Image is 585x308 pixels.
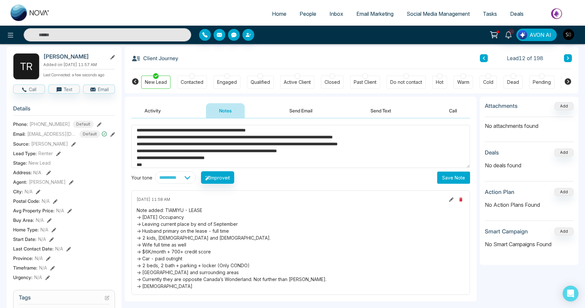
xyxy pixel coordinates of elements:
[30,121,70,128] span: [PHONE_NUMBER]
[13,236,36,243] span: Start Date :
[485,201,574,209] p: No Action Plans Found
[56,207,64,214] span: N/A
[357,103,404,118] button: Send Text
[390,79,422,85] div: Do not contact
[27,130,77,137] span: [EMAIL_ADDRESS][DOMAIN_NAME]
[34,274,42,281] span: N/A
[48,84,80,94] button: Text
[131,53,178,63] h3: Client Journey
[483,11,497,17] span: Tasks
[485,240,574,248] p: No Smart Campaigns Found
[407,11,470,17] span: Social Media Management
[29,178,66,185] span: [PERSON_NAME]
[25,188,33,195] span: N/A
[36,217,44,224] span: N/A
[485,103,518,109] h3: Attachments
[13,121,28,128] span: Phone:
[507,79,519,85] div: Dead
[13,264,37,271] span: Timeframe :
[13,178,27,185] span: Agent:
[533,79,551,85] div: Pending
[300,11,316,17] span: People
[436,79,443,85] div: Hot
[13,274,33,281] span: Urgency :
[19,294,109,304] h3: Tags
[43,62,115,68] p: Added on [DATE] 11:57 AM
[325,79,340,85] div: Closed
[13,207,55,214] span: Avg Property Price :
[284,79,311,85] div: Active Client
[508,29,514,35] span: 10
[217,79,237,85] div: Engaged
[563,286,578,301] div: Open Intercom Messenger
[13,198,40,204] span: Postal Code :
[13,188,23,195] span: City :
[554,149,574,156] button: Add
[516,29,557,41] button: AVON AI
[518,30,527,39] img: Lead Flow
[554,102,574,110] button: Add
[563,29,574,40] img: User Avatar
[40,226,48,233] span: N/A
[293,8,323,20] a: People
[276,103,326,118] button: Send Email
[83,84,115,94] button: Email
[356,11,394,17] span: Email Marketing
[181,79,203,85] div: Contacted
[13,140,30,147] span: Source:
[35,255,43,262] span: N/A
[201,171,234,184] button: Improveit
[251,79,270,85] div: Qualified
[554,103,574,108] span: Add
[533,6,581,21] img: Market-place.gif
[501,29,516,40] a: 10
[31,140,68,147] span: [PERSON_NAME]
[554,188,574,196] button: Add
[485,117,574,130] p: No attachments found
[39,264,47,271] span: N/A
[13,105,115,115] h3: Details
[13,245,54,252] span: Last Contact Date :
[510,11,524,17] span: Deals
[145,79,167,85] div: New Lead
[483,79,493,85] div: Cold
[485,189,514,195] h3: Action Plan
[485,228,528,235] h3: Smart Campaign
[73,121,94,128] span: Default
[457,79,469,85] div: Warm
[485,161,574,169] p: No deals found
[137,197,170,202] span: [DATE] 11:58 AM
[437,172,470,184] button: Save Note
[137,207,465,290] div: Note added: TIAMIYU - LEASE -> [DATE] Occupancy -> Leaving current place by end of September -> H...
[529,31,551,39] span: AVON AI
[11,5,50,21] img: Nova CRM Logo
[13,84,45,94] button: Call
[323,8,350,20] a: Inbox
[43,53,104,60] h2: [PERSON_NAME]
[13,53,39,80] div: T R
[354,79,376,85] div: Past Client
[504,8,530,20] a: Deals
[13,159,27,166] span: Stage:
[13,217,34,224] span: Buy Area :
[42,198,50,204] span: N/A
[13,255,33,262] span: Province :
[329,11,343,17] span: Inbox
[436,103,470,118] button: Call
[272,11,286,17] span: Home
[400,8,476,20] a: Social Media Management
[13,130,26,137] span: Email:
[13,169,41,176] span: Address:
[13,226,39,233] span: Home Type :
[476,8,504,20] a: Tasks
[29,159,51,166] span: New Lead
[131,103,174,118] button: Activity
[131,174,155,181] div: Your tone
[507,54,543,62] span: Lead 12 of 198
[38,236,46,243] span: N/A
[485,149,499,156] h3: Deals
[55,245,63,252] span: N/A
[265,8,293,20] a: Home
[13,150,37,157] span: Lead Type:
[79,130,100,138] span: Default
